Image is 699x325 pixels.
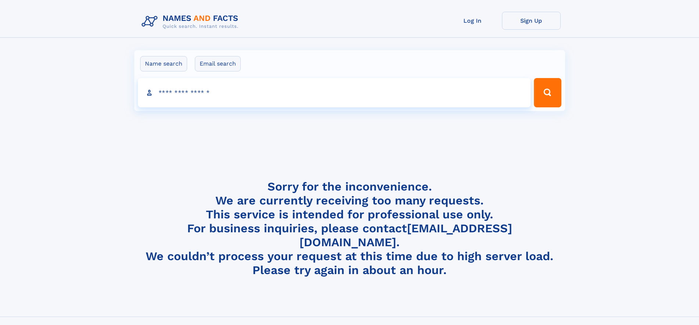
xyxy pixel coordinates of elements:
[195,56,241,71] label: Email search
[502,12,561,30] a: Sign Up
[140,56,187,71] label: Name search
[138,78,531,107] input: search input
[139,180,561,277] h4: Sorry for the inconvenience. We are currently receiving too many requests. This service is intend...
[139,12,244,32] img: Logo Names and Facts
[299,221,512,249] a: [EMAIL_ADDRESS][DOMAIN_NAME]
[443,12,502,30] a: Log In
[534,78,561,107] button: Search Button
